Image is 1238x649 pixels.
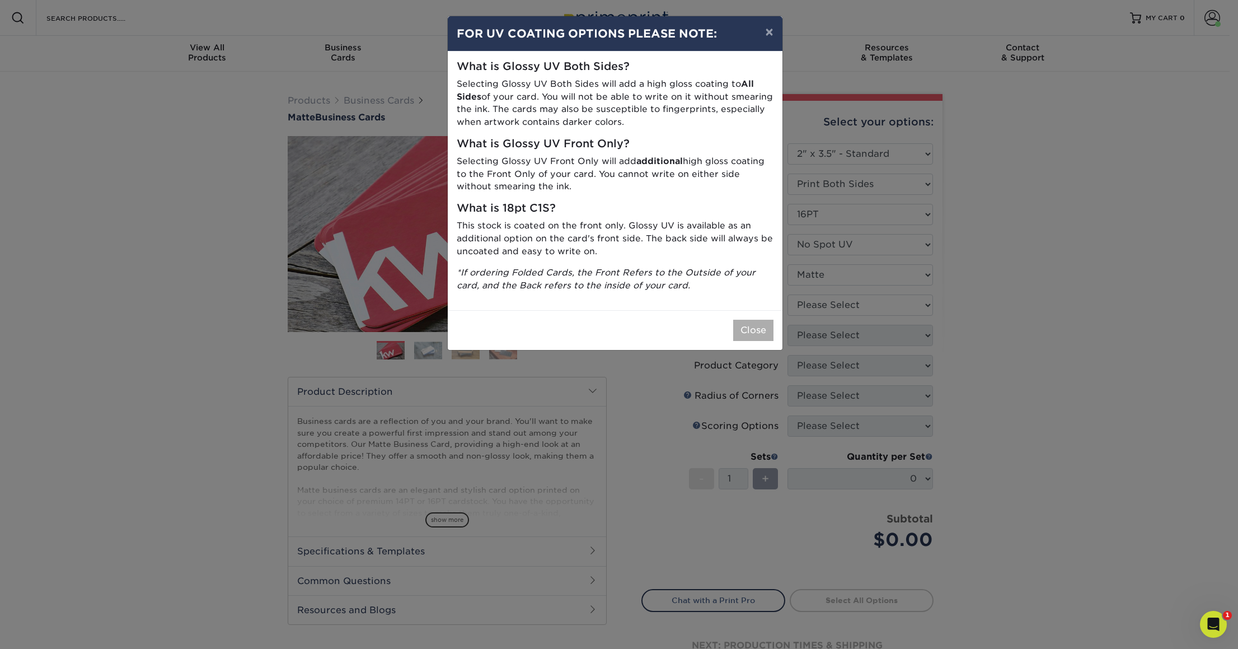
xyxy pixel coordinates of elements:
p: This stock is coated on the front only. Glossy UV is available as an additional option on the car... [457,220,773,258]
button: Close [733,320,773,341]
i: *If ordering Folded Cards, the Front Refers to the Outside of your card, and the Back refers to t... [457,267,756,291]
p: Selecting Glossy UV Both Sides will add a high gloss coating to of your card. You will not be abl... [457,78,773,129]
h5: What is Glossy UV Both Sides? [457,60,773,73]
strong: All Sides [457,78,754,102]
h4: FOR UV COATING OPTIONS PLEASE NOTE: [457,25,773,42]
h5: What is 18pt C1S? [457,202,773,215]
iframe: Intercom live chat [1200,611,1227,638]
h5: What is Glossy UV Front Only? [457,138,773,151]
button: × [756,16,782,48]
strong: additional [636,156,683,166]
span: 1 [1223,611,1232,620]
p: Selecting Glossy UV Front Only will add high gloss coating to the Front Only of your card. You ca... [457,155,773,193]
